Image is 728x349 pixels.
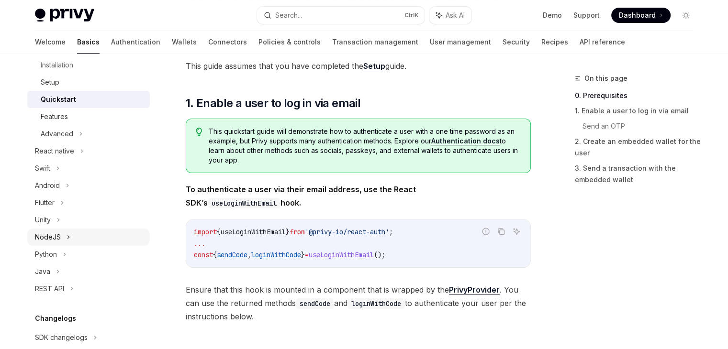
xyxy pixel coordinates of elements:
div: Quickstart [41,94,76,105]
img: light logo [35,9,94,22]
a: Quickstart [27,91,150,108]
div: Features [41,111,68,122]
a: Welcome [35,31,66,54]
button: Toggle dark mode [678,8,694,23]
a: Wallets [172,31,197,54]
span: , [247,251,251,259]
span: (); [374,251,385,259]
button: Search...CtrlK [257,7,425,24]
div: Flutter [35,197,55,208]
span: This quickstart guide will demonstrate how to authenticate a user with a one time password as an ... [209,127,520,165]
span: Ensure that this hook is mounted in a component that is wrapped by the . You can use the returned... [186,283,531,323]
a: Features [27,108,150,125]
span: ; [389,228,393,236]
div: React native [35,145,74,157]
span: = [305,251,309,259]
a: Recipes [541,31,568,54]
button: Ask AI [510,225,523,238]
div: Advanced [41,128,73,140]
span: 1. Enable a user to log in via email [186,96,360,111]
div: Unity [35,214,51,226]
svg: Tip [196,128,202,136]
span: useLoginWithEmail [309,251,374,259]
span: On this page [584,73,627,84]
div: REST API [35,283,64,294]
span: const [194,251,213,259]
a: Setup [363,61,385,71]
h5: Changelogs [35,313,76,324]
code: useLoginWithEmail [208,198,280,208]
a: Policies & controls [258,31,321,54]
a: Basics [77,31,100,54]
span: Dashboard [619,11,656,20]
span: sendCode [217,251,247,259]
span: '@privy-io/react-auth' [305,228,389,236]
span: from [290,228,305,236]
span: useLoginWithEmail [221,228,286,236]
a: Authentication [111,31,160,54]
span: { [213,251,217,259]
a: User management [430,31,491,54]
a: Authentication docs [431,137,500,145]
a: Setup [27,74,150,91]
a: Connectors [208,31,247,54]
a: API reference [580,31,625,54]
a: Demo [543,11,562,20]
span: } [286,228,290,236]
div: Swift [35,163,50,174]
span: loginWithCode [251,251,301,259]
a: 1. Enable a user to log in via email [575,103,701,119]
a: Security [503,31,530,54]
button: Report incorrect code [480,225,492,238]
code: sendCode [296,298,334,309]
div: Search... [275,10,302,21]
a: Support [573,11,600,20]
div: Java [35,266,50,277]
a: Transaction management [332,31,418,54]
a: 3. Send a transaction with the embedded wallet [575,161,701,187]
span: This guide assumes that you have completed the guide. [186,59,531,73]
a: 2. Create an embedded wallet for the user [575,134,701,161]
div: SDK changelogs [35,332,88,343]
a: Send an OTP [582,119,701,134]
a: PrivyProvider [449,285,500,295]
button: Ask AI [429,7,471,24]
div: Android [35,180,60,191]
div: Python [35,249,57,260]
strong: To authenticate a user via their email address, use the React SDK’s hook. [186,185,416,207]
span: import [194,228,217,236]
span: Ctrl K [404,11,419,19]
code: loginWithCode [347,298,405,309]
span: } [301,251,305,259]
span: { [217,228,221,236]
div: NodeJS [35,231,61,243]
button: Copy the contents from the code block [495,225,507,238]
span: ... [194,239,205,248]
div: Setup [41,76,59,88]
a: Dashboard [611,8,671,23]
a: 0. Prerequisites [575,88,701,103]
span: Ask AI [446,11,465,20]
